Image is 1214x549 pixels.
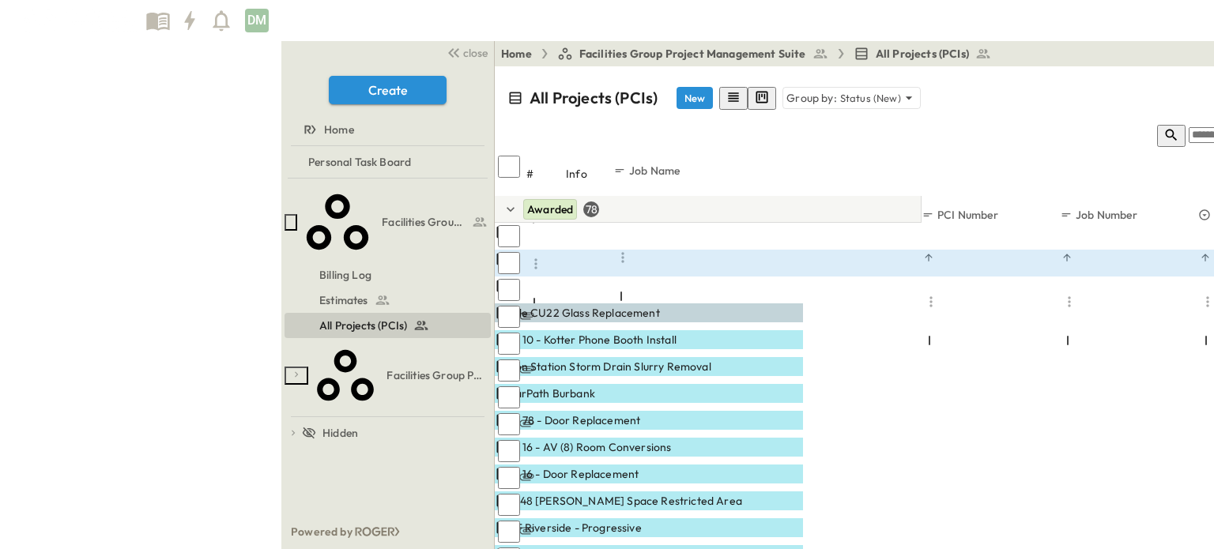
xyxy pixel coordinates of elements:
input: Select row [498,252,520,274]
div: # [526,152,566,196]
div: Info [566,152,613,196]
span: Estimates [319,292,368,308]
input: Select row [498,413,520,435]
span: ClearPath Burbank [498,385,595,401]
span: Home [324,122,354,137]
div: DM [245,9,269,32]
span: Awarded [527,202,573,216]
span: Union Station Storm Drain Slurry Removal [498,359,711,374]
span: Hidden [322,425,358,441]
input: Select row [498,279,520,301]
input: Select row [498,359,520,382]
span: Billing Log [319,267,371,283]
div: table view [719,87,776,110]
div: test [285,288,491,313]
span: Apple CU22 Glass Replacement [498,305,660,321]
input: Select row [498,306,520,328]
button: Create [329,76,447,104]
p: Job Name [629,163,680,179]
div: test [285,338,491,412]
div: test [285,262,491,288]
button: New [677,87,713,109]
span: LAX 78 - Door Replacement [498,412,640,428]
input: Select row [498,440,520,462]
p: Group by: [786,90,837,106]
a: Home [501,46,532,62]
span: Facilities Group Project Management Suite (Copy) [386,367,484,383]
input: Select row [498,333,520,355]
input: Select row [498,521,520,543]
div: test [285,149,491,175]
input: Select row [498,386,520,408]
div: test [285,313,491,338]
img: 6c363589ada0b36f064d841b69d3a419a338230e66bb0a533688fa5cc3e9e735.png [19,4,141,37]
p: Status (New) [840,90,901,106]
input: Select row [498,225,520,247]
span: LAX 16 - AV (8) Room Conversions [498,439,671,455]
span: Facilities Group Project Management Suite [579,46,806,62]
span: LAX 16 - Door Replacement [498,466,639,482]
div: Powered by [281,514,494,549]
span: Personal Task Board [308,154,411,170]
span: Facilities Group Project Management Suite [382,214,468,230]
p: All Projects (PCIs) [530,87,658,109]
input: Select all rows [498,156,520,178]
span: LAX48 [PERSON_NAME] Space Restricted Area [498,493,742,509]
span: LAX 10 - Kotter Phone Booth Install [498,332,677,348]
button: row view [719,87,748,110]
div: 78 [583,201,599,217]
div: test [285,182,491,262]
span: close [463,45,488,61]
span: SCIF Riverside - Progressive [498,520,642,536]
button: kanban view [748,87,776,110]
input: Select row [498,494,520,516]
span: All Projects (PCIs) [319,318,407,333]
span: All Projects (PCIs) [876,46,969,62]
input: Select row [498,467,520,489]
nav: breadcrumbs [501,46,1001,62]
